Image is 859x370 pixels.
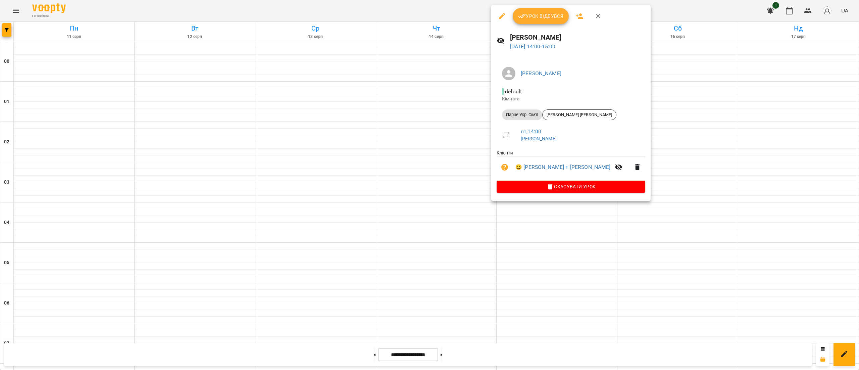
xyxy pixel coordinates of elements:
[497,159,513,175] button: Візит ще не сплачено. Додати оплату?
[542,109,616,120] div: [PERSON_NAME] [PERSON_NAME]
[497,149,645,181] ul: Клієнти
[502,112,542,118] span: Парне Укр. Сім'я
[502,88,523,95] span: - default
[521,128,541,135] a: пт , 14:00
[497,181,645,193] button: Скасувати Урок
[521,70,561,77] a: [PERSON_NAME]
[515,163,611,171] a: 😀 [PERSON_NAME] + [PERSON_NAME]
[510,32,646,43] h6: [PERSON_NAME]
[518,12,564,20] span: Урок відбувся
[502,96,640,102] p: Кімната
[513,8,569,24] button: Урок відбувся
[510,43,556,50] a: [DATE] 14:00-15:00
[502,183,640,191] span: Скасувати Урок
[543,112,616,118] span: [PERSON_NAME] [PERSON_NAME]
[521,136,557,141] a: [PERSON_NAME]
